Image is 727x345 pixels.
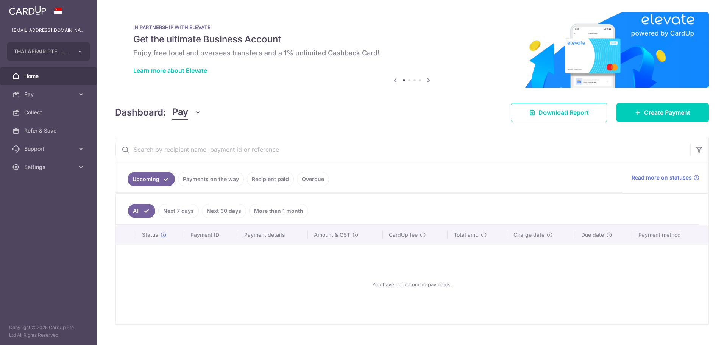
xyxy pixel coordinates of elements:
[24,91,74,98] span: Pay
[538,108,589,117] span: Download Report
[616,103,709,122] a: Create Payment
[125,251,699,318] div: You have no upcoming payments.
[128,204,155,218] a: All
[14,48,70,55] span: THAI AFFAIR PTE. LTD.
[7,42,90,61] button: THAI AFFAIR PTE. LTD.
[128,172,175,186] a: Upcoming
[115,137,690,162] input: Search by recipient name, payment id or reference
[581,231,604,239] span: Due date
[511,103,607,122] a: Download Report
[24,72,74,80] span: Home
[9,6,46,15] img: CardUp
[632,225,708,245] th: Payment method
[24,163,74,171] span: Settings
[115,12,709,88] img: Renovation banner
[184,225,238,245] th: Payment ID
[632,174,699,181] a: Read more on statuses
[314,231,350,239] span: Amount & GST
[172,105,188,120] span: Pay
[24,127,74,134] span: Refer & Save
[644,108,690,117] span: Create Payment
[297,172,329,186] a: Overdue
[632,174,692,181] span: Read more on statuses
[12,27,85,34] p: [EMAIL_ADDRESS][DOMAIN_NAME]
[133,24,691,30] p: IN PARTNERSHIP WITH ELEVATE
[202,204,246,218] a: Next 30 days
[133,33,691,45] h5: Get the ultimate Business Account
[24,109,74,116] span: Collect
[142,231,158,239] span: Status
[249,204,308,218] a: More than 1 month
[389,231,418,239] span: CardUp fee
[238,225,308,245] th: Payment details
[24,145,74,153] span: Support
[172,105,201,120] button: Pay
[115,106,166,119] h4: Dashboard:
[454,231,479,239] span: Total amt.
[247,172,294,186] a: Recipient paid
[513,231,544,239] span: Charge date
[158,204,199,218] a: Next 7 days
[133,48,691,58] h6: Enjoy free local and overseas transfers and a 1% unlimited Cashback Card!
[133,67,207,74] a: Learn more about Elevate
[178,172,244,186] a: Payments on the way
